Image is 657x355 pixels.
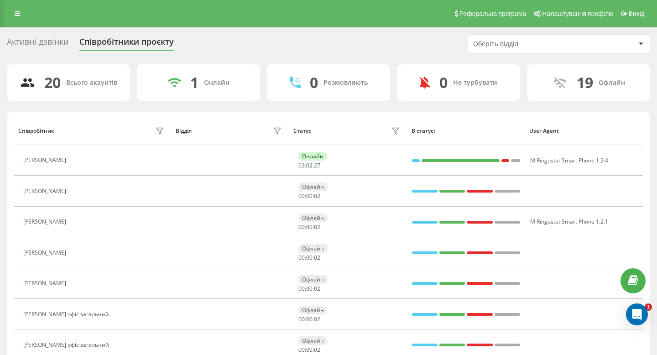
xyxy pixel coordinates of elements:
span: 00 [298,285,305,292]
div: Онлайн [298,152,327,161]
div: Офлайн [298,275,328,284]
div: 1 [190,74,198,91]
div: [PERSON_NAME] [23,219,68,225]
div: : : [298,316,320,323]
span: 00 [306,285,313,292]
div: [PERSON_NAME] офіс загальний [23,311,111,318]
div: [PERSON_NAME] [23,280,68,287]
div: 0 [439,74,448,91]
div: Офлайн [298,306,328,314]
div: Офлайн [298,336,328,345]
span: Вихід [629,10,645,17]
span: 00 [306,254,313,261]
span: 02 [314,192,320,200]
div: [PERSON_NAME] [23,188,68,194]
div: : : [298,162,320,169]
div: 20 [44,74,61,91]
div: [PERSON_NAME] [23,250,68,256]
div: : : [298,255,320,261]
span: 02 [314,223,320,231]
div: Офлайн [298,244,328,253]
span: M Ringostat Smart Phone 1.2.1 [530,218,608,225]
span: 03 [298,162,305,169]
span: 02 [306,162,313,169]
div: Офлайн [298,183,328,191]
div: [PERSON_NAME] офіс загальний [23,342,111,348]
div: Всього акаунтів [66,79,117,87]
div: Відділ [176,128,192,134]
div: Офлайн [298,214,328,222]
div: Статус [293,128,311,134]
div: : : [298,347,320,353]
div: [PERSON_NAME] [23,157,68,163]
span: 02 [314,285,320,292]
span: Реферальна програма [459,10,527,17]
div: Онлайн [204,79,229,87]
span: 00 [306,192,313,200]
span: 00 [306,223,313,231]
div: : : [298,193,320,199]
div: : : [298,286,320,292]
div: Активні дзвінки [7,37,68,51]
span: M Ringostat Smart Phone 1.2.4 [530,157,608,164]
div: Співробітник [18,128,54,134]
span: 02 [314,254,320,261]
span: 00 [298,315,305,323]
span: 00 [298,254,305,261]
div: В статусі [412,128,521,134]
span: 02 [314,346,320,354]
span: 00 [306,315,313,323]
span: 1 [645,303,652,311]
div: Не турбувати [453,79,497,87]
span: 00 [306,346,313,354]
span: 00 [298,346,305,354]
div: 19 [577,74,593,91]
div: Співробітники проєкту [79,37,174,51]
div: Розмовляють [323,79,368,87]
span: 00 [298,223,305,231]
span: 00 [298,192,305,200]
div: Оберіть відділ [473,40,582,48]
div: Open Intercom Messenger [626,303,648,325]
div: 0 [310,74,318,91]
span: 02 [314,315,320,323]
span: 27 [314,162,320,169]
div: : : [298,224,320,230]
span: Налаштування профілю [542,10,613,17]
div: Офлайн [599,79,625,87]
div: User Agent [529,128,639,134]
